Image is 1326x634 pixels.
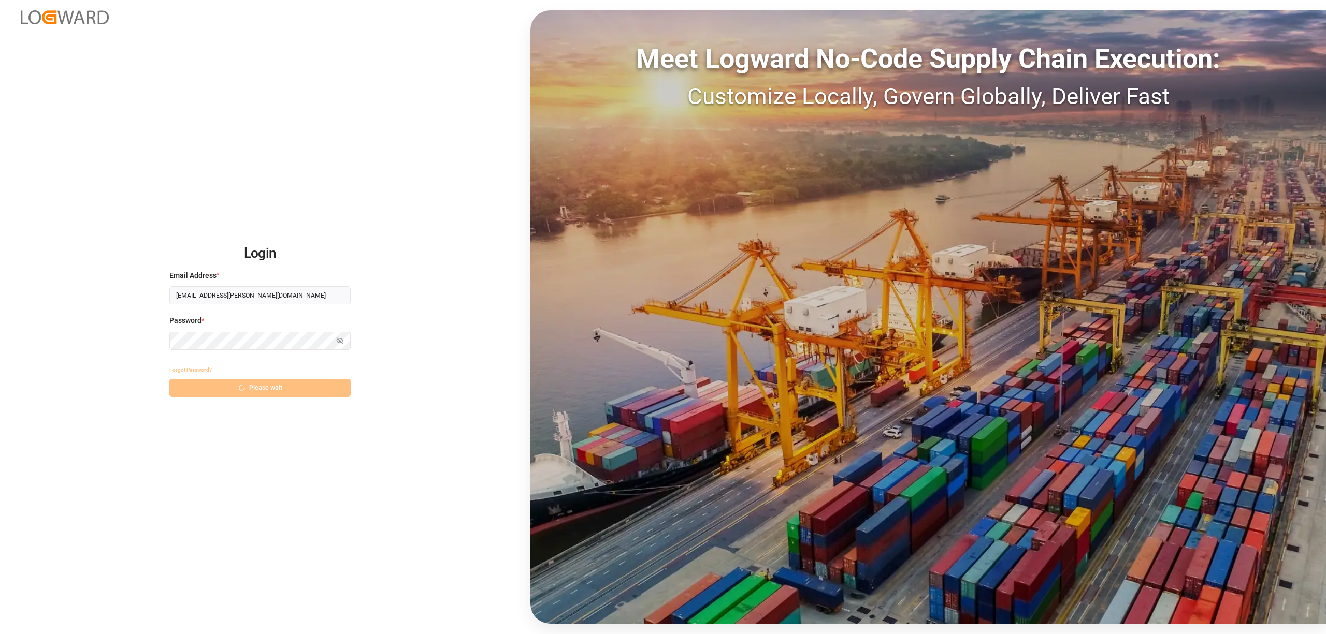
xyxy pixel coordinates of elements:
[169,237,351,270] h2: Login
[169,286,351,304] input: Enter your email
[530,39,1326,79] div: Meet Logward No-Code Supply Chain Execution:
[169,315,201,326] span: Password
[21,10,109,24] img: Logward_new_orange.png
[169,270,217,281] span: Email Address
[530,79,1326,113] div: Customize Locally, Govern Globally, Deliver Fast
